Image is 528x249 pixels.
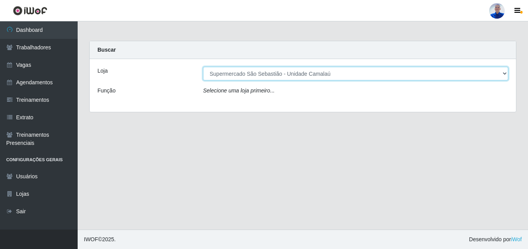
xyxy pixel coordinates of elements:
[97,47,116,53] strong: Buscar
[203,87,274,94] i: Selecione uma loja primeiro...
[84,236,98,242] span: IWOF
[97,87,116,95] label: Função
[97,67,108,75] label: Loja
[511,236,522,242] a: iWof
[469,235,522,244] span: Desenvolvido por
[13,6,47,16] img: CoreUI Logo
[84,235,116,244] span: © 2025 .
